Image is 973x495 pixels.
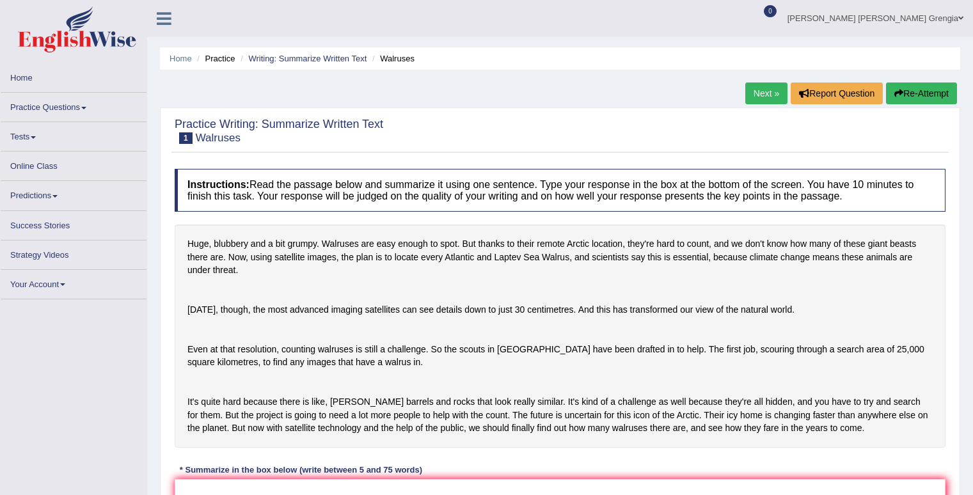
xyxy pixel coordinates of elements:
h2: Practice Writing: Summarize Written Text [175,118,383,144]
a: Next » [745,82,787,104]
a: Writing: Summarize Written Text [248,54,367,63]
b: Instructions: [187,179,249,190]
a: Practice Questions [1,93,146,118]
button: Report Question [791,82,883,104]
a: Home [170,54,192,63]
a: Your Account [1,270,146,295]
div: Huge, blubbery and a bit grumpy. Walruses are easy enough to spot. But thanks to their remote Arc... [175,224,945,448]
a: Strategy Videos [1,240,146,265]
a: Online Class [1,152,146,177]
a: Home [1,63,146,88]
span: 0 [764,5,777,17]
li: Walruses [369,52,415,65]
h4: Read the passage below and summarize it using one sentence. Type your response in the box at the ... [175,169,945,212]
button: Re-Attempt [886,82,957,104]
li: Practice [194,52,235,65]
a: Predictions [1,181,146,206]
span: 1 [179,132,193,144]
div: * Summarize in the box below (write between 5 and 75 words) [175,464,427,476]
small: Walruses [196,132,241,144]
a: Tests [1,122,146,147]
a: Success Stories [1,211,146,236]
